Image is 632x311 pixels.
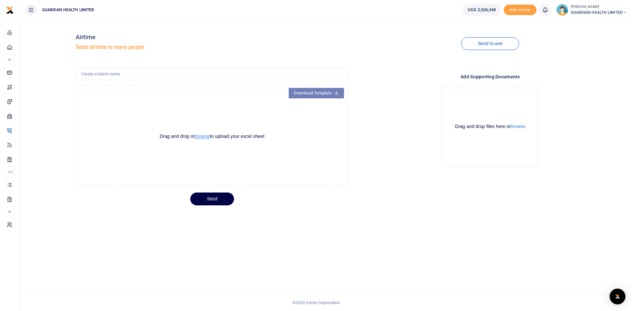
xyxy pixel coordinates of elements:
span: GUARDIAN HEALTH LIMITED [39,7,97,13]
h4: Airtime [76,34,349,41]
li: Wallet ballance [460,4,503,16]
input: Create a batch name [76,68,349,80]
li: Toup your wallet [504,5,537,15]
span: UGX 2,526,348 [468,7,496,13]
div: Drag and drop files here or [444,123,537,130]
div: File Uploader [76,85,349,187]
button: browse [511,124,525,129]
span: GUARDIAN HEALTH LIMITED [571,10,627,15]
span: Add money [504,5,537,15]
a: Add money [504,7,537,12]
img: logo-small [6,6,14,14]
img: profile-user [556,4,568,16]
a: logo-small logo-large logo-large [6,7,14,12]
a: UGX 2,526,348 [463,4,501,16]
li: M [5,206,14,217]
small: [PERSON_NAME] [571,4,627,10]
h5: Send airtime to many people [76,44,349,51]
div: Drag and drop or to upload your excel sheet [133,133,291,140]
h4: Add supporting Documents [354,73,627,80]
li: Ac [5,167,14,177]
div: Open Intercom Messenger [610,289,625,304]
a: profile-user [PERSON_NAME] GUARDIAN HEALTH LIMITED [556,4,627,16]
button: Send [190,193,234,205]
a: Download Template [289,88,344,98]
div: File Uploader [441,86,540,168]
li: M [5,54,14,65]
button: browse [195,134,210,139]
a: Send to one [461,37,519,50]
